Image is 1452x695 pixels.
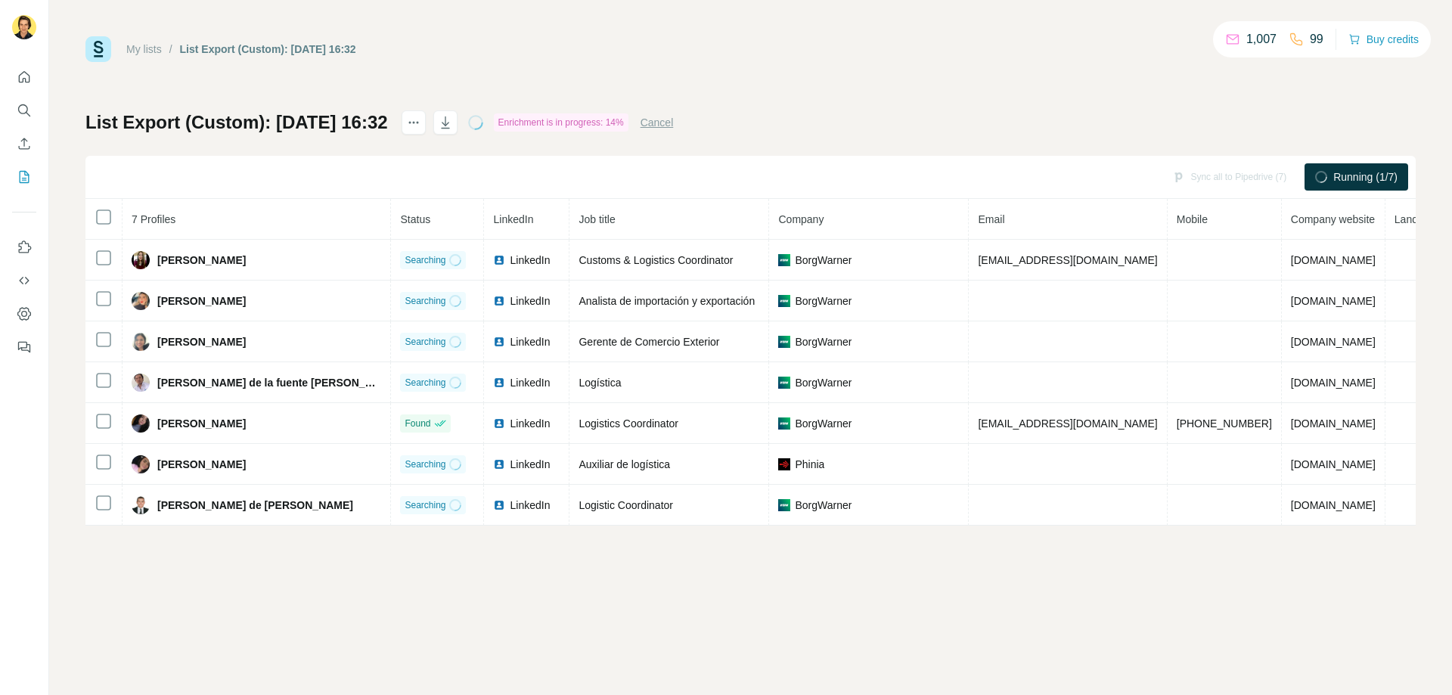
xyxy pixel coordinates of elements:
[493,336,505,348] img: LinkedIn logo
[1291,417,1376,430] span: [DOMAIN_NAME]
[157,498,353,513] span: [PERSON_NAME] de [PERSON_NAME]
[157,416,246,431] span: [PERSON_NAME]
[12,300,36,327] button: Dashboard
[12,97,36,124] button: Search
[1291,295,1376,307] span: [DOMAIN_NAME]
[579,458,670,470] span: Auxiliar de logística
[132,455,150,473] img: Avatar
[510,253,550,268] span: LinkedIn
[493,295,505,307] img: LinkedIn logo
[795,457,824,472] span: Phinia
[510,334,550,349] span: LinkedIn
[126,43,162,55] a: My lists
[579,213,615,225] span: Job title
[510,457,550,472] span: LinkedIn
[85,36,111,62] img: Surfe Logo
[1291,377,1376,389] span: [DOMAIN_NAME]
[795,253,852,268] span: BorgWarner
[493,254,505,266] img: LinkedIn logo
[1395,213,1435,225] span: Landline
[180,42,356,57] div: List Export (Custom): [DATE] 16:32
[1291,499,1376,511] span: [DOMAIN_NAME]
[405,376,445,389] span: Searching
[1291,458,1376,470] span: [DOMAIN_NAME]
[132,213,175,225] span: 7 Profiles
[12,15,36,39] img: Avatar
[778,417,790,430] img: company-logo
[778,295,790,307] img: company-logo
[510,293,550,309] span: LinkedIn
[132,292,150,310] img: Avatar
[132,251,150,269] img: Avatar
[1246,30,1277,48] p: 1,007
[1177,417,1272,430] span: [PHONE_NUMBER]
[579,499,673,511] span: Logistic Coordinator
[641,115,674,130] button: Cancel
[405,294,445,308] span: Searching
[85,110,388,135] h1: List Export (Custom): [DATE] 16:32
[795,498,852,513] span: BorgWarner
[12,130,36,157] button: Enrich CSV
[1291,336,1376,348] span: [DOMAIN_NAME]
[579,254,733,266] span: Customs & Logistics Coordinator
[579,295,755,307] span: Analista de importación y exportación
[579,377,621,389] span: Logística
[494,113,628,132] div: Enrichment is in progress: 14%
[405,417,430,430] span: Found
[405,335,445,349] span: Searching
[795,416,852,431] span: BorgWarner
[778,213,824,225] span: Company
[778,377,790,389] img: company-logo
[493,213,533,225] span: LinkedIn
[579,417,678,430] span: Logistics Coordinator
[778,254,790,266] img: company-logo
[12,334,36,361] button: Feedback
[132,496,150,514] img: Avatar
[12,64,36,91] button: Quick start
[1291,213,1375,225] span: Company website
[12,234,36,261] button: Use Surfe on LinkedIn
[795,293,852,309] span: BorgWarner
[157,457,246,472] span: [PERSON_NAME]
[978,213,1004,225] span: Email
[1348,29,1419,50] button: Buy credits
[157,253,246,268] span: [PERSON_NAME]
[778,458,790,470] img: company-logo
[1177,213,1208,225] span: Mobile
[1310,30,1323,48] p: 99
[778,336,790,348] img: company-logo
[157,334,246,349] span: [PERSON_NAME]
[12,267,36,294] button: Use Surfe API
[978,254,1157,266] span: [EMAIL_ADDRESS][DOMAIN_NAME]
[493,458,505,470] img: LinkedIn logo
[493,417,505,430] img: LinkedIn logo
[12,163,36,191] button: My lists
[157,375,381,390] span: [PERSON_NAME] de la fuente [PERSON_NAME]
[510,416,550,431] span: LinkedIn
[795,334,852,349] span: BorgWarner
[402,110,426,135] button: actions
[405,253,445,267] span: Searching
[493,499,505,511] img: LinkedIn logo
[1291,254,1376,266] span: [DOMAIN_NAME]
[795,375,852,390] span: BorgWarner
[157,293,246,309] span: [PERSON_NAME]
[169,42,172,57] li: /
[510,498,550,513] span: LinkedIn
[405,498,445,512] span: Searching
[1333,169,1398,185] span: Running (1/7)
[132,414,150,433] img: Avatar
[510,375,550,390] span: LinkedIn
[400,213,430,225] span: Status
[579,336,719,348] span: Gerente de Comercio Exterior
[405,458,445,471] span: Searching
[132,333,150,351] img: Avatar
[132,374,150,392] img: Avatar
[978,417,1157,430] span: [EMAIL_ADDRESS][DOMAIN_NAME]
[493,377,505,389] img: LinkedIn logo
[778,499,790,511] img: company-logo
